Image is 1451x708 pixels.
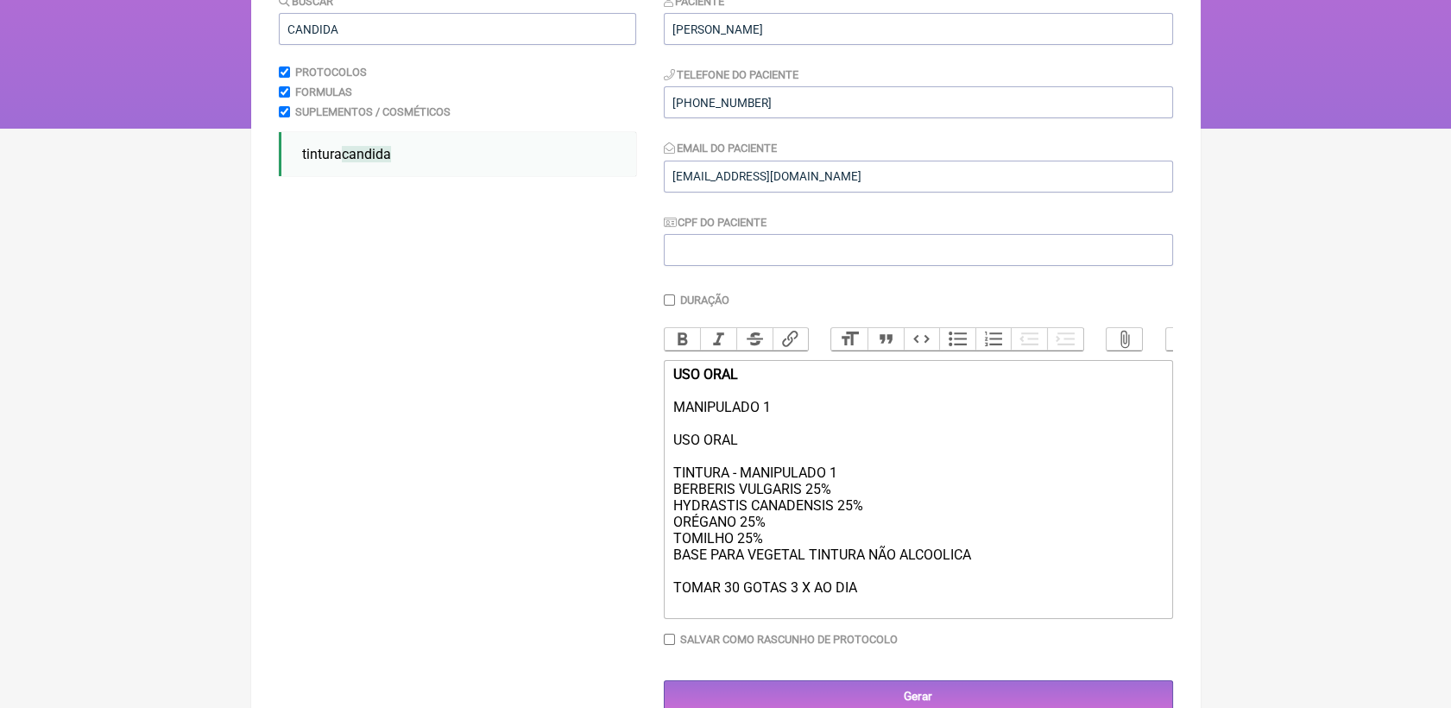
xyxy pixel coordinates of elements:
label: Protocolos [295,66,367,79]
button: Undo [1166,328,1202,351]
button: Increase Level [1047,328,1083,351]
button: Code [904,328,940,351]
span: candida [342,146,391,162]
button: Quote [867,328,904,351]
strong: USO ORAL [672,366,737,382]
button: Strikethrough [736,328,773,351]
span: tintura [302,146,391,162]
label: Suplementos / Cosméticos [295,105,451,118]
button: Heading [831,328,867,351]
label: Duração [680,294,729,307]
button: Link [773,328,809,351]
label: CPF do Paciente [664,216,767,229]
button: Bold [665,328,701,351]
button: Bullets [939,328,975,351]
label: Email do Paciente [664,142,778,155]
button: Decrease Level [1011,328,1047,351]
label: Salvar como rascunho de Protocolo [680,633,898,646]
button: Attach Files [1107,328,1143,351]
label: Formulas [295,85,352,98]
label: Telefone do Paciente [664,68,799,81]
button: Italic [700,328,736,351]
input: exemplo: emagrecimento, ansiedade [279,13,636,45]
div: USO ORAL TINTURA - MANIPULADO 1 BERBERIS VULGARIS 25% HYDRASTIS CANADENSIS 25% ORÉGANO 25% TOMILH... [672,432,1163,612]
button: Numbers [975,328,1012,351]
div: MANIPULADO 1 [672,366,1163,432]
